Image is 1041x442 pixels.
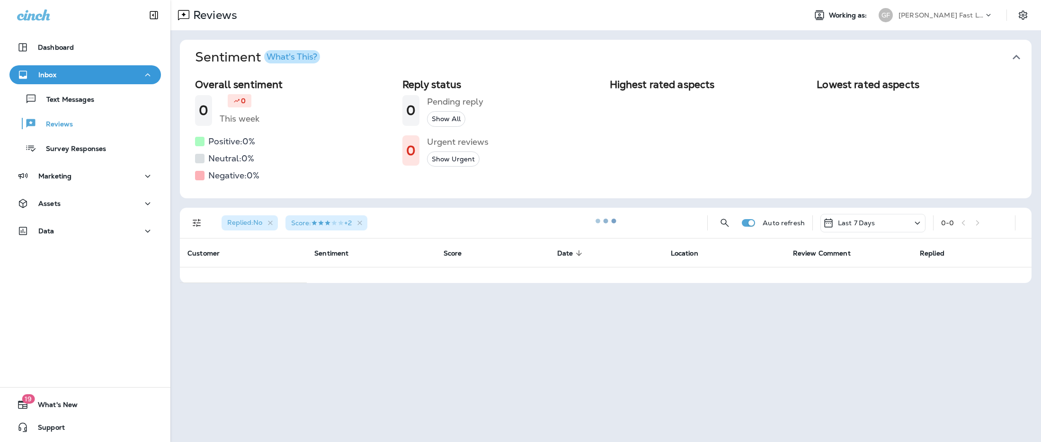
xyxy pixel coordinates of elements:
[9,194,161,213] button: Assets
[28,401,78,412] span: What's New
[37,96,94,105] p: Text Messages
[9,395,161,414] button: 19What's New
[38,200,61,207] p: Assets
[38,227,54,235] p: Data
[36,145,106,154] p: Survey Responses
[36,120,73,129] p: Reviews
[38,172,71,180] p: Marketing
[9,221,161,240] button: Data
[38,71,56,79] p: Inbox
[9,167,161,186] button: Marketing
[9,89,161,109] button: Text Messages
[9,38,161,57] button: Dashboard
[38,44,74,51] p: Dashboard
[28,424,65,435] span: Support
[9,418,161,437] button: Support
[9,138,161,158] button: Survey Responses
[141,6,167,25] button: Collapse Sidebar
[22,394,35,404] span: 19
[9,114,161,133] button: Reviews
[9,65,161,84] button: Inbox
